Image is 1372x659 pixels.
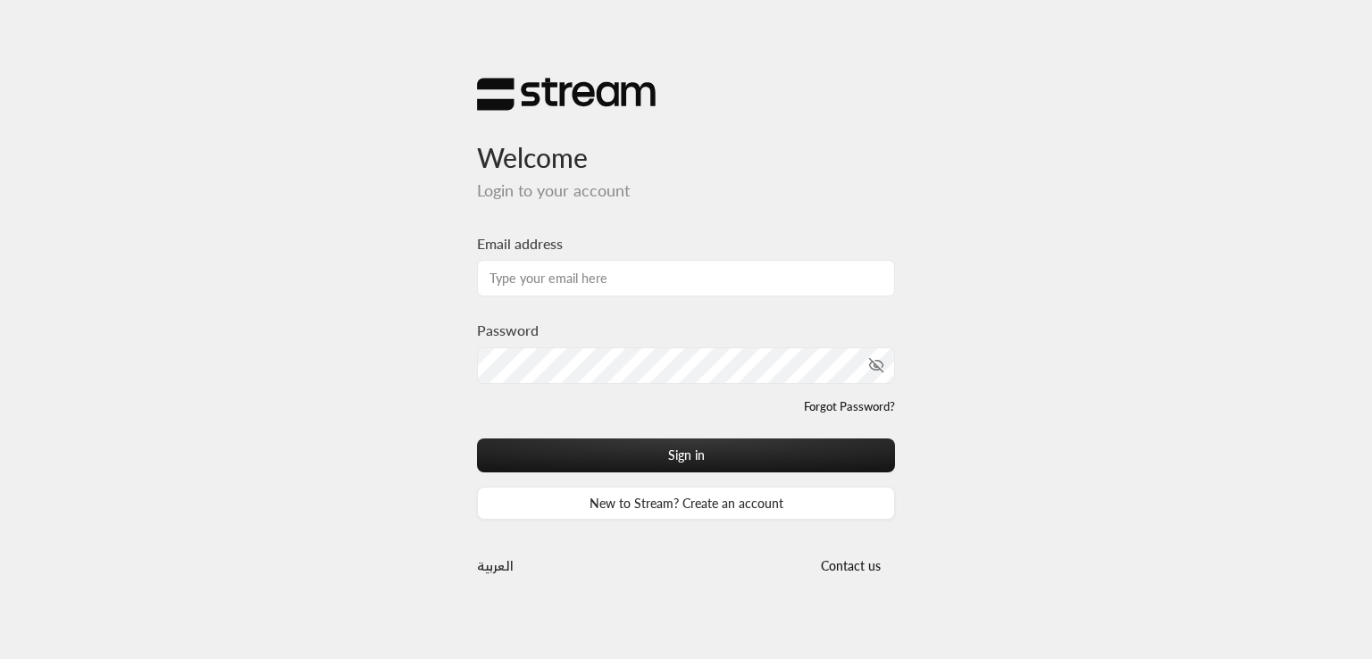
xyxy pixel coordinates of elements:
input: Type your email here [477,260,895,296]
button: toggle password visibility [861,350,891,380]
label: Email address [477,233,563,254]
h3: Welcome [477,112,895,173]
a: العربية [477,549,514,582]
h5: Login to your account [477,181,895,201]
label: Password [477,320,539,341]
img: Stream Logo [477,77,656,112]
a: New to Stream? Create an account [477,487,895,520]
button: Sign in [477,438,895,471]
a: Forgot Password? [804,398,895,416]
button: Contact us [806,549,895,582]
a: Contact us [806,558,895,573]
